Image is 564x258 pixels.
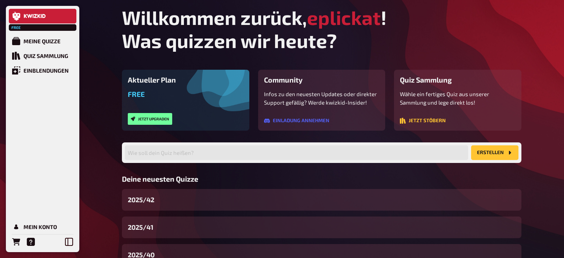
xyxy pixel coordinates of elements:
[23,235,38,249] a: Hilfe
[9,34,76,48] a: Meine Quizze
[9,219,76,234] a: Mein Konto
[9,63,76,78] a: Einblendungen
[471,145,518,160] button: Erstellen
[122,6,521,52] h1: Willkommen zurück, ! Was quizzen wir heute?
[128,90,145,98] span: Free
[122,189,521,211] a: 2025/42
[400,118,446,125] a: Jetzt stöbern
[264,118,329,124] button: Einladung annehmen
[128,113,172,125] button: Jetzt upgraden
[264,76,380,84] h3: Community
[128,195,154,205] span: 2025/42
[23,67,69,74] div: Einblendungen
[264,90,380,106] p: Infos zu den neuesten Updates oder direkter Support gefällig? Werde kwizkid-Insider!
[23,52,68,59] div: Quiz Sammlung
[264,118,329,125] a: Einladung annehmen
[9,235,23,249] a: Bestellungen
[23,38,61,44] div: Meine Quizze
[10,25,23,30] span: Free
[400,118,446,124] button: Jetzt stöbern
[9,48,76,63] a: Quiz Sammlung
[400,76,516,84] h3: Quiz Sammlung
[128,222,153,232] span: 2025/41
[125,145,468,160] input: Wie soll dein Quiz heißen?
[122,175,521,183] h3: Deine neuesten Quizze
[23,224,57,230] div: Mein Konto
[122,217,521,238] a: 2025/41
[307,6,381,29] span: eplickat
[128,76,243,84] h3: Aktueller Plan
[400,90,516,106] p: Wähle ein fertiges Quiz aus unserer Sammlung und lege direkt los!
